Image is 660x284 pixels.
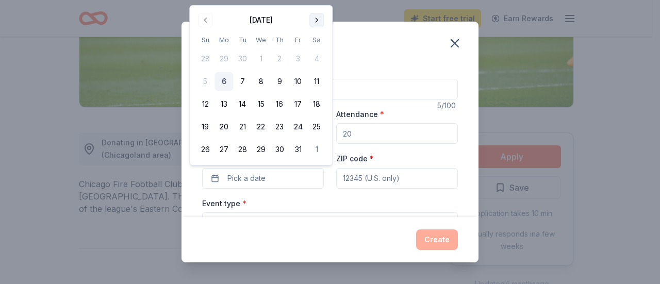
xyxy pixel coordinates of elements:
button: 1 [307,140,326,159]
button: 19 [196,118,214,136]
button: Go to next month [309,13,324,27]
th: Thursday [270,35,289,45]
button: Go to previous month [198,13,212,27]
th: Tuesday [233,35,252,45]
button: 24 [289,118,307,136]
input: 12345 (U.S. only) [336,168,458,189]
button: 16 [270,95,289,113]
button: 22 [252,118,270,136]
button: 23 [270,118,289,136]
div: 5 /100 [437,99,458,112]
th: Sunday [196,35,214,45]
button: 27 [214,140,233,159]
button: 18 [307,95,326,113]
input: 20 [336,123,458,144]
th: Saturday [307,35,326,45]
button: 29 [252,140,270,159]
span: Pick a date [227,172,266,185]
button: 7 [233,72,252,91]
button: 13 [214,95,233,113]
button: 26 [196,140,214,159]
button: 17 [289,95,307,113]
button: 31 [289,140,307,159]
button: 21 [233,118,252,136]
th: Wednesday [252,35,270,45]
button: 8 [252,72,270,91]
button: 11 [307,72,326,91]
button: 10 [289,72,307,91]
button: 28 [233,140,252,159]
div: [DATE] [250,14,273,26]
label: Attendance [336,109,384,120]
label: Event type [202,198,246,209]
button: 15 [252,95,270,113]
button: 14 [233,95,252,113]
button: 30 [270,140,289,159]
button: 25 [307,118,326,136]
button: 12 [196,95,214,113]
button: 20 [214,118,233,136]
th: Friday [289,35,307,45]
button: Pick a date [202,168,324,189]
label: ZIP code [336,154,374,164]
button: 9 [270,72,289,91]
button: 6 [214,72,233,91]
th: Monday [214,35,233,45]
button: Select [202,212,458,234]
